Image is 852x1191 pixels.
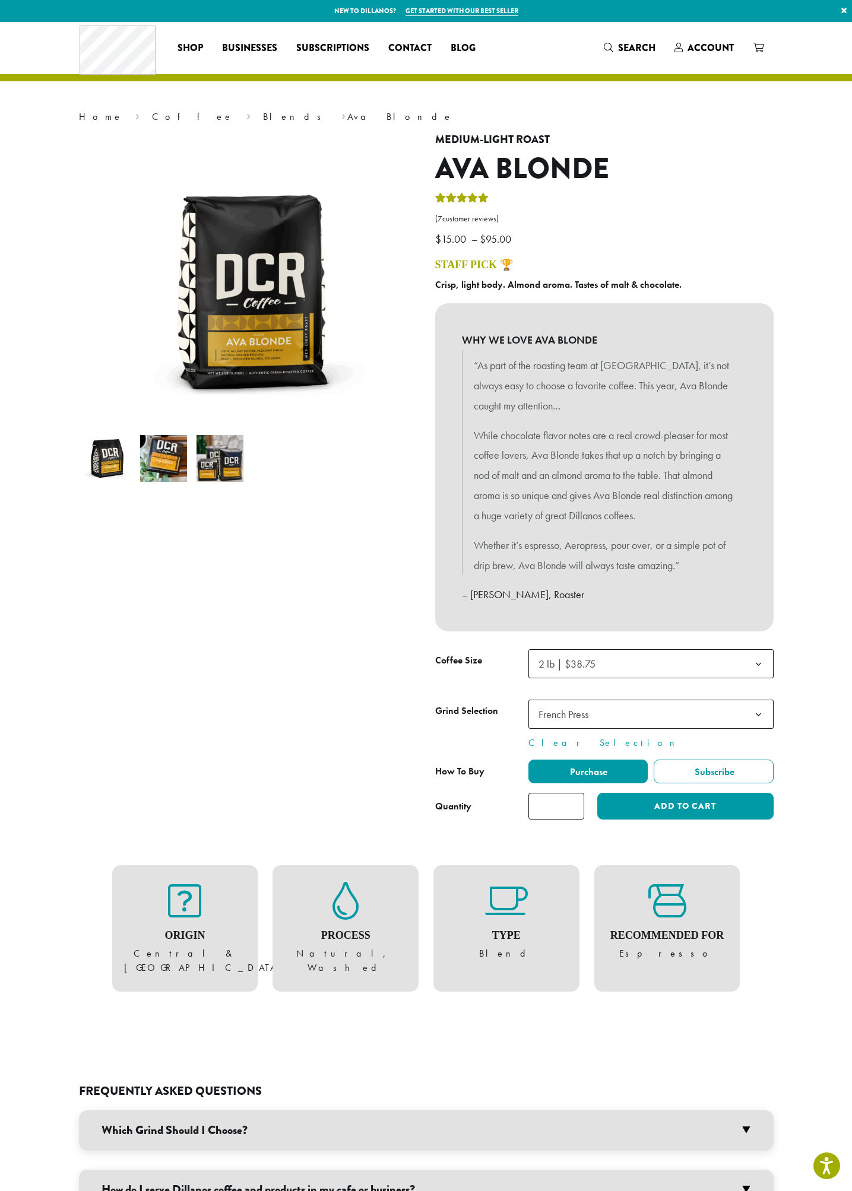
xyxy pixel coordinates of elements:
[388,41,432,56] span: Contact
[222,41,277,56] span: Businesses
[79,1084,774,1098] h2: Frequently Asked Questions
[445,882,568,961] figure: Blend
[528,649,774,678] span: 2 lb | $38.75
[606,882,729,961] figure: Espresso
[528,793,584,820] input: Product quantity
[618,41,655,55] span: Search
[197,435,243,482] img: Ava Blonde - Image 3
[528,736,774,750] a: Clear Selection
[435,799,471,814] div: Quantity
[135,106,140,124] span: ›
[539,707,588,721] span: French Press
[474,425,735,526] p: While chocolate flavor notes are a real crowd-pleaser for most coffee lovers, Ava Blonde takes th...
[435,232,441,246] span: $
[435,703,528,720] label: Grind Selection
[124,929,246,942] h4: Origin
[435,232,469,246] bdi: 15.00
[451,41,476,56] span: Blog
[462,330,747,350] b: WHY WE LOVE AVA BLONDE
[435,213,774,225] a: (7customer reviews)
[480,232,486,246] span: $
[435,765,484,777] span: How To Buy
[296,41,369,56] span: Subscriptions
[528,700,774,729] span: French Press
[597,793,773,820] button: Add to cart
[263,110,329,123] a: Blends
[435,134,774,147] h4: Medium-Light Roast
[84,435,131,482] img: Ava Blonde
[693,766,734,778] span: Subscribe
[471,232,477,246] span: –
[406,6,518,16] a: Get started with our best seller
[124,882,246,976] figure: Central & [GEOGRAPHIC_DATA]
[178,41,203,56] span: Shop
[474,355,735,415] p: “As part of the roasting team at [GEOGRAPHIC_DATA], it’s not always easy to choose a favorite cof...
[435,278,682,291] b: Crisp, light body. Almond aroma. Tastes of malt & chocolate.
[435,152,774,186] h1: Ava Blonde
[79,110,123,123] a: Home
[168,39,213,58] a: Shop
[606,929,729,942] h4: Recommended For
[140,435,187,482] img: Ava Blonde - Image 2
[594,38,665,58] a: Search
[435,259,513,271] a: STAFF PICK 🏆
[341,106,346,124] span: ›
[79,1110,774,1151] h3: Which Grind Should I Choose?
[79,110,774,124] nav: Breadcrumb
[152,110,233,123] a: Coffee
[435,652,528,669] label: Coffee Size
[534,703,600,726] span: French Press
[246,106,251,124] span: ›
[474,535,735,576] p: Whether it’s espresso, Aeropress, pour over, or a simple pot of drip brew, Ava Blonde will always...
[539,657,596,671] span: 2 lb | $38.75
[534,652,607,675] span: 2 lb | $38.75
[438,214,442,224] span: 7
[480,232,514,246] bdi: 95.00
[688,41,734,55] span: Account
[284,929,407,942] h4: Process
[462,585,747,605] p: – [PERSON_NAME], Roaster
[445,929,568,942] h4: Type
[435,191,489,209] div: Rated 5.00 out of 5
[284,882,407,976] figure: Natural, Washed
[568,766,607,778] span: Purchase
